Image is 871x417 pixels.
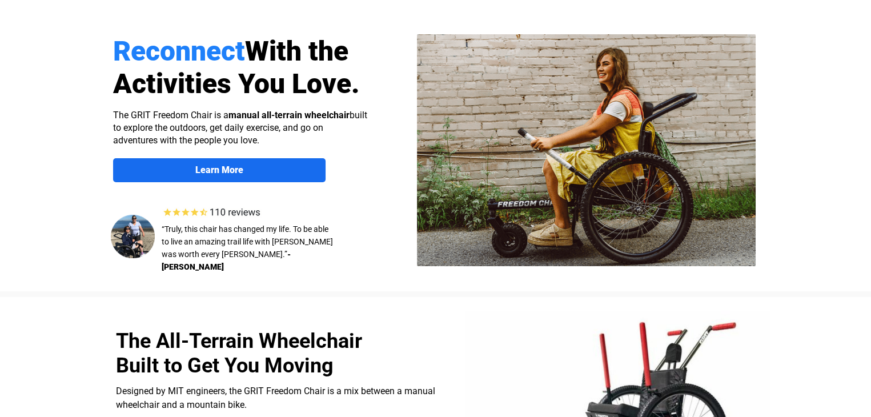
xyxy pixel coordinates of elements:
a: Learn More [113,158,326,182]
span: The GRIT Freedom Chair is a built to explore the outdoors, get daily exercise, and go on adventur... [113,110,367,146]
span: Designed by MIT engineers, the GRIT Freedom Chair is a mix between a manual wheelchair and a moun... [116,386,435,410]
span: The All-Terrain Wheelchair Built to Get You Moving [116,329,362,378]
strong: manual all-terrain wheelchair [228,110,350,121]
span: Reconnect [113,35,245,67]
span: Activities You Love. [113,67,360,100]
span: With the [245,35,348,67]
strong: Learn More [195,165,243,175]
input: Get more information [41,276,139,298]
span: “Truly, this chair has changed my life. To be able to live an amazing trail life with [PERSON_NAM... [162,224,333,259]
